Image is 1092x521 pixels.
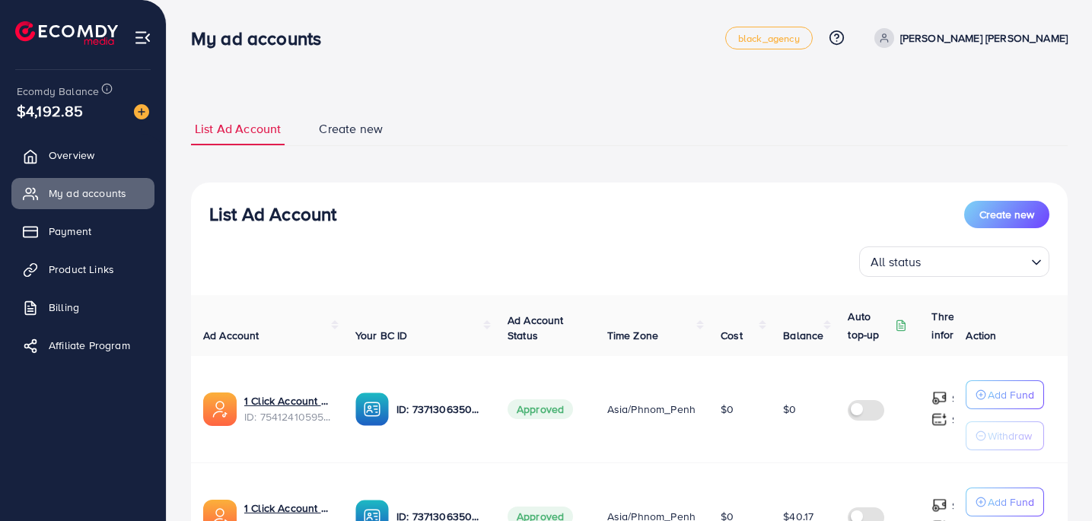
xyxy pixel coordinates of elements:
[134,104,149,119] img: image
[244,393,331,408] a: 1 Click Account 127
[988,427,1032,445] p: Withdraw
[966,380,1044,409] button: Add Fund
[607,402,696,417] span: Asia/Phnom_Penh
[49,148,94,163] span: Overview
[979,207,1034,222] span: Create new
[721,402,734,417] span: $0
[607,328,658,343] span: Time Zone
[738,33,800,43] span: black_agency
[952,411,971,429] p: $ ---
[11,292,154,322] a: Billing
[964,201,1049,228] button: Create new
[49,262,114,277] span: Product Links
[319,120,383,138] span: Create new
[931,307,1006,344] p: Threshold information
[900,29,1068,47] p: [PERSON_NAME] [PERSON_NAME]
[931,390,947,406] img: top-up amount
[952,389,971,408] p: $ ---
[17,100,83,122] span: $4,192.85
[396,400,483,418] p: ID: 7371306350615248913
[783,328,823,343] span: Balance
[868,28,1068,48] a: [PERSON_NAME] [PERSON_NAME]
[931,411,947,427] img: top-up amount
[966,488,1044,516] button: Add Fund
[11,140,154,170] a: Overview
[11,178,154,208] a: My ad accounts
[926,248,1025,273] input: Search for option
[244,409,331,424] span: ID: 7541241059532472321
[508,313,564,343] span: Ad Account Status
[15,21,118,45] img: logo
[17,84,99,99] span: Ecomdy Balance
[966,421,1044,450] button: Withdraw
[859,246,1049,277] div: Search for option
[49,300,79,315] span: Billing
[783,402,796,417] span: $0
[49,338,130,353] span: Affiliate Program
[244,393,331,424] div: <span class='underline'>1 Click Account 127</span></br>7541241059532472321
[848,307,892,344] p: Auto top-up
[355,328,408,343] span: Your BC ID
[952,497,971,515] p: $ ---
[988,493,1034,511] p: Add Fund
[49,186,126,201] span: My ad accounts
[203,392,237,426] img: ic-ads-acc.e4c84228.svg
[49,224,91,239] span: Payment
[11,254,154,284] a: Product Links
[191,27,333,49] h3: My ad accounts
[244,500,331,516] a: 1 Click Account 126
[11,330,154,361] a: Affiliate Program
[203,328,259,343] span: Ad Account
[868,251,925,273] span: All status
[966,328,996,343] span: Action
[11,216,154,246] a: Payment
[988,386,1034,404] p: Add Fund
[725,27,813,49] a: black_agency
[355,392,389,426] img: ic-ba-acc.ded83a64.svg
[1027,453,1081,510] iframe: Chat
[508,399,573,419] span: Approved
[721,328,743,343] span: Cost
[209,203,336,225] h3: List Ad Account
[195,120,281,138] span: List Ad Account
[931,497,947,513] img: top-up amount
[134,29,151,46] img: menu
